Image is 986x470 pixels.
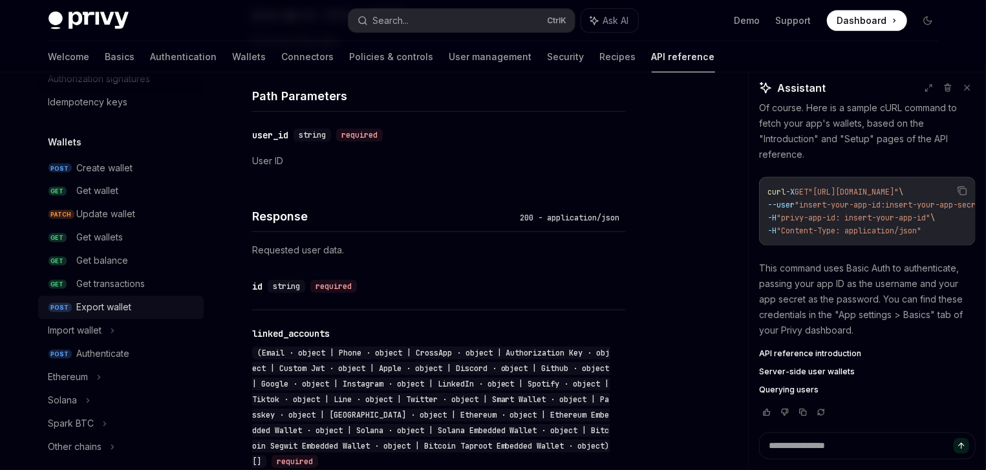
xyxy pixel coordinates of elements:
[310,280,357,293] div: required
[48,41,90,72] a: Welcome
[48,393,78,409] div: Solana
[603,14,629,27] span: Ask AI
[515,211,625,224] div: 200 - application/json
[48,370,89,385] div: Ethereum
[734,14,760,27] a: Demo
[77,207,136,222] div: Update wallet
[38,203,204,226] a: PATCHUpdate wallet
[48,164,72,173] span: POST
[767,213,777,223] span: -H
[282,41,334,72] a: Connectors
[954,182,970,199] button: Copy the contents from the code block
[252,348,610,467] span: (Email · object | Phone · object | CrossApp · object | Authorization Key · object | Custom Jwt · ...
[105,41,135,72] a: Basics
[77,300,132,315] div: Export wallet
[151,41,217,72] a: Authentication
[917,10,938,31] button: Toggle dark mode
[48,323,102,339] div: Import wallet
[252,87,625,105] h4: Path Parameters
[38,226,204,250] a: GETGet wallets
[48,416,94,432] div: Spark BTC
[548,41,584,72] a: Security
[759,261,976,339] p: This command uses Basic Auth to authenticate, passing your app ID as the username and your app se...
[77,160,133,176] div: Create wallet
[350,41,434,72] a: Policies & controls
[252,153,625,169] p: User ID
[767,187,786,197] span: curl
[759,367,855,378] span: Server-side user wallets
[48,233,67,243] span: GET
[48,134,82,150] h5: Wallets
[48,440,102,455] div: Other chains
[759,385,976,396] a: Querying users
[795,187,808,197] span: GET
[38,91,204,114] a: Idempotency keys
[759,349,861,359] span: API reference introduction
[77,253,129,269] div: Get balance
[233,41,266,72] a: Wallets
[336,129,383,142] div: required
[373,13,409,28] div: Search...
[777,80,826,96] span: Assistant
[38,250,204,273] a: GETGet balance
[776,14,811,27] a: Support
[48,257,67,266] span: GET
[48,94,128,110] div: Idempotency keys
[777,226,921,236] span: "Content-Type: application/json"
[77,184,119,199] div: Get wallet
[777,213,930,223] span: "privy-app-id: insert-your-app-id"
[77,230,123,246] div: Get wallets
[652,41,715,72] a: API reference
[38,180,204,203] a: GETGet wallet
[252,208,515,225] h4: Response
[581,9,638,32] button: Ask AI
[299,130,326,140] span: string
[48,187,67,197] span: GET
[899,187,903,197] span: \
[759,385,819,396] span: Querying users
[48,303,72,313] span: POST
[38,273,204,296] a: GETGet transactions
[252,242,625,258] p: Requested user data.
[48,280,67,290] span: GET
[759,367,976,378] a: Server-side user wallets
[48,210,74,220] span: PATCH
[77,277,145,292] div: Get transactions
[767,226,777,236] span: -H
[759,100,976,162] p: Of course. Here is a sample cURL command to fetch your app's wallets, based on the "Introduction"...
[252,129,288,142] div: user_id
[827,10,907,31] a: Dashboard
[273,281,300,292] span: string
[272,455,318,468] div: required
[48,350,72,359] span: POST
[548,16,567,26] span: Ctrl K
[786,187,795,197] span: -X
[77,347,130,362] div: Authenticate
[837,14,887,27] span: Dashboard
[38,343,204,366] a: POSTAuthenticate
[930,213,935,223] span: \
[759,349,976,359] a: API reference introduction
[38,156,204,180] a: POSTCreate wallet
[38,296,204,319] a: POSTExport wallet
[954,438,969,454] button: Send message
[767,200,795,210] span: --user
[252,280,263,293] div: id
[252,327,330,340] div: linked_accounts
[48,12,129,30] img: dark logo
[808,187,899,197] span: "[URL][DOMAIN_NAME]"
[449,41,532,72] a: User management
[600,41,636,72] a: Recipes
[348,9,575,32] button: Search...CtrlK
